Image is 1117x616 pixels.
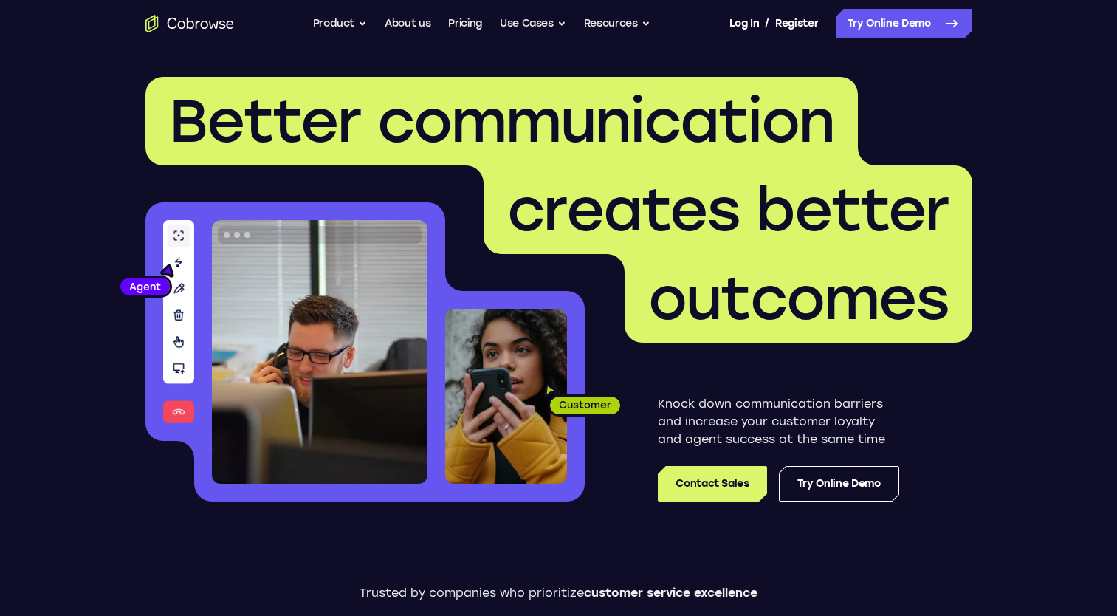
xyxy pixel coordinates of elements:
img: A customer holding their phone [445,309,567,484]
button: Use Cases [500,9,566,38]
span: outcomes [648,263,949,334]
span: customer service excellence [584,586,757,600]
span: / [765,15,769,32]
a: Contact Sales [658,466,766,502]
a: Go to the home page [145,15,234,32]
a: Try Online Demo [836,9,972,38]
span: creates better [507,174,949,245]
a: Try Online Demo [779,466,899,502]
p: Knock down communication barriers and increase your customer loyalty and agent success at the sam... [658,395,899,448]
button: Resources [584,9,650,38]
a: Log In [729,9,759,38]
a: Register [775,9,818,38]
span: Better communication [169,86,834,157]
a: Pricing [448,9,482,38]
img: A customer support agent talking on the phone [212,220,427,484]
button: Product [313,9,368,38]
a: About us [385,9,430,38]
